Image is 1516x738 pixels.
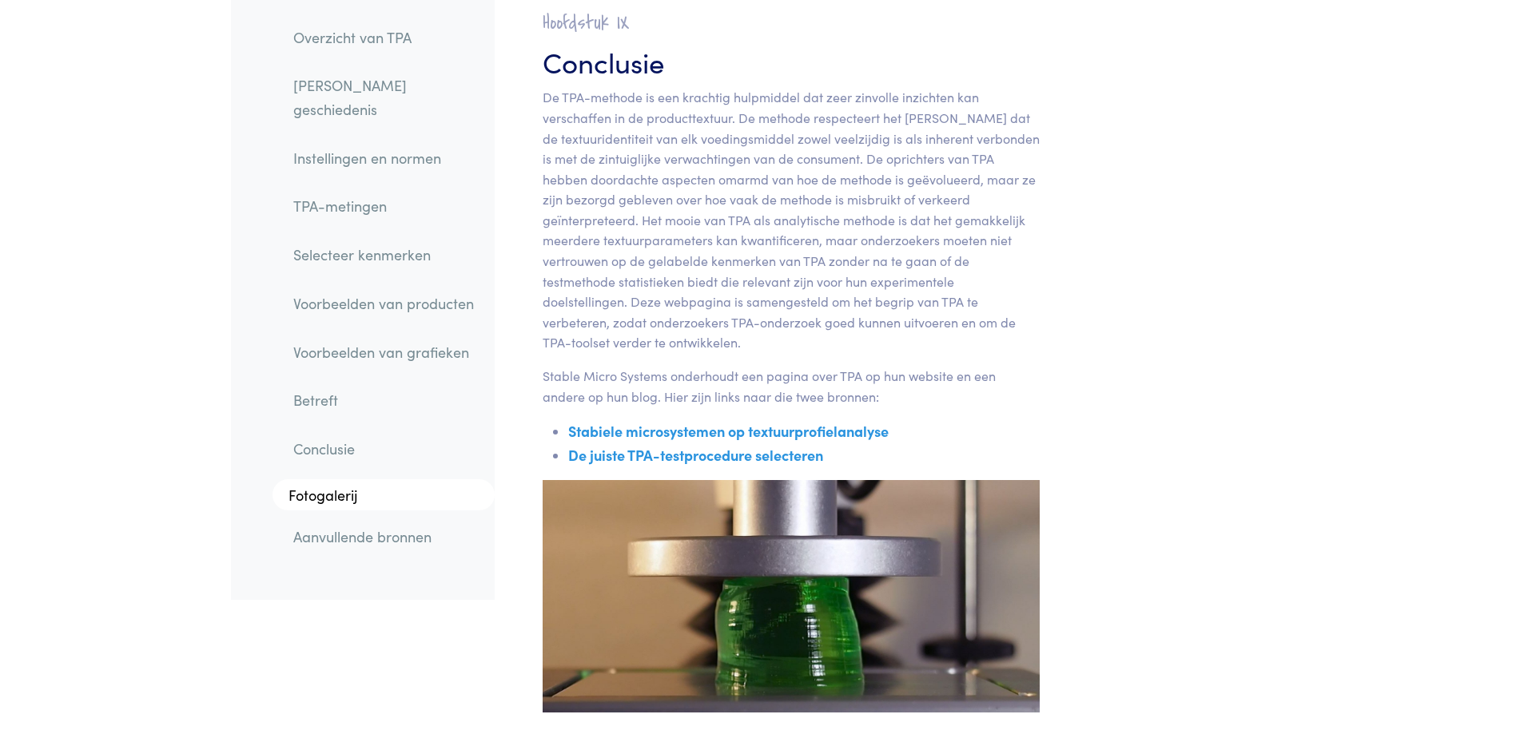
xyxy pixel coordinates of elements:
a: Stabiele microsystemen op textuurprofielanalyse [568,421,889,441]
a: Voorbeelden van producten [281,285,495,322]
a: Fotogalerij [273,479,495,511]
a: Aanvullende bronnen [281,519,495,556]
a: Overzicht van TPA [281,19,495,56]
a: Selecteer kenmerken [281,237,495,274]
a: Voorbeelden van grafieken [281,334,495,371]
h3: Conclusie [543,42,1041,81]
a: Betreft [281,383,495,419]
h2: Hoofdstuk IX [543,10,1041,35]
p: Stable Micro Systems onderhoudt een pagina over TPA op hun website en een andere op hun blog. Hie... [543,366,1041,407]
a: TPA-metingen [281,188,495,225]
a: Instellingen en normen [281,140,495,177]
a: [PERSON_NAME] geschiedenis [281,68,495,128]
a: De juiste TPA-testprocedure selecteren [568,445,823,465]
p: De TPA-methode is een krachtig hulpmiddel dat zeer zinvolle inzichten kan verschaffen in de produ... [543,87,1041,353]
a: Conclusie [281,430,495,467]
img: Groene voedingsgel, precompressie [543,480,1041,713]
